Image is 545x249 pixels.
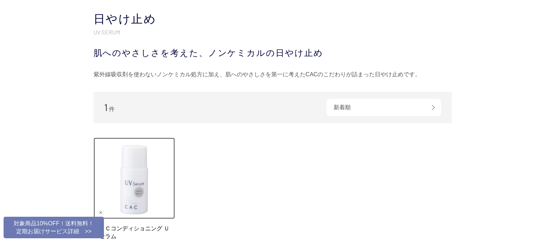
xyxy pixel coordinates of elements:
[94,225,175,240] a: ＣＡＣコンディショニング ＵＶセラム
[94,47,452,59] div: 肌へのやさしさを考えた、ノンケミカルの日やけ止め
[94,28,452,36] p: UV SERUM
[104,102,107,113] span: 1
[109,106,115,112] span: 件
[94,69,452,80] div: 紫外線吸収剤を使わないノンケミカル処方に加え、肌へのやさしさを第一に考えたCACのこだわりが詰まった日やけ止めです。
[94,11,452,27] h1: 日やけ止め
[94,138,175,219] img: ＣＡＣコンディショニング ＵＶセラム
[326,99,441,116] div: 新着順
